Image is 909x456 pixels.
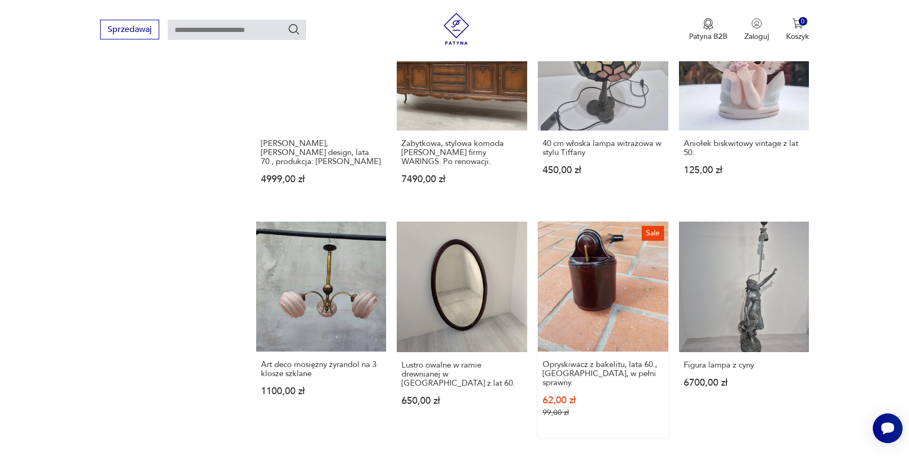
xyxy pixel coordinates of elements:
h3: Lustro owalne w ramie drewnianej w [GEOGRAPHIC_DATA] z lat 60. [402,361,522,388]
p: 125,00 zł [684,166,805,175]
h3: Opryskiwacz z bakelitu, lata 60., [GEOGRAPHIC_DATA], w pełni sprawny. [543,360,664,387]
p: 62,00 zł [543,396,664,405]
p: 450,00 zł [543,166,664,175]
img: Ikona medalu [703,18,714,30]
button: Szukaj [288,23,300,36]
p: 7490,00 zł [402,175,522,184]
h3: Zabytkowa, stylowa komoda [PERSON_NAME] firmy WARINGS. Po renowacji. [402,139,522,166]
p: 4999,00 zł [261,175,382,184]
button: Sprzedawaj [100,20,159,39]
img: Ikona koszyka [792,18,803,29]
p: Zaloguj [744,31,769,42]
a: Sprzedawaj [100,27,159,34]
button: Patyna B2B [689,18,727,42]
img: Ikonka użytkownika [751,18,762,29]
p: 1100,00 zł [261,387,382,396]
h3: 40 cm włoska lampa witrażowa w stylu Tiffany [543,139,664,157]
button: 0Koszyk [786,18,809,42]
h3: Figura lampa z cyny [684,361,805,370]
a: Ikona medaluPatyna B2B [689,18,727,42]
img: Patyna - sklep z meblami i dekoracjami vintage [440,13,472,45]
p: Koszyk [786,31,809,42]
a: Lustro owalne w ramie drewnianej w mahoniu z lat 60.Lustro owalne w ramie drewnianej w [GEOGRAPHI... [397,222,527,438]
a: Figura lampa z cynyFigura lampa z cyny6700,00 zł [679,222,809,438]
iframe: Smartsupp widget button [873,413,903,443]
h3: Art deco mosiężny żyrandol na 3 klosze szklane [261,360,382,378]
h3: Aniołek biskwitowy vintage z lat 50. [684,139,805,157]
h3: [PERSON_NAME], [PERSON_NAME] design, lata 70., produkcja: [PERSON_NAME] [261,139,382,166]
a: Art deco mosiężny żyrandol na 3 klosze szklaneArt deco mosiężny żyrandol na 3 klosze szklane1100,... [256,222,387,438]
button: Zaloguj [744,18,769,42]
div: 0 [799,17,808,26]
p: Patyna B2B [689,31,727,42]
p: 650,00 zł [402,396,522,405]
p: 6700,00 zł [684,378,805,387]
p: 99,00 zł [543,408,664,417]
a: SaleOpryskiwacz z bakelitu, lata 60., Niemcy, w pełni sprawny.Opryskiwacz z bakelitu, lata 60., [... [538,222,668,438]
